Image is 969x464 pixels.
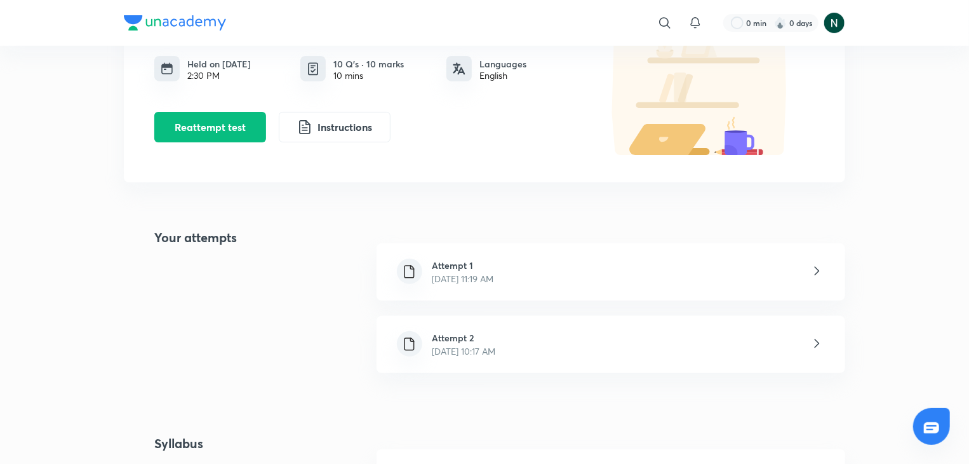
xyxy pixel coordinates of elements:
[279,112,391,142] button: Instructions
[124,15,226,31] img: Company Logo
[432,259,494,272] h6: Attempt 1
[333,57,404,71] h6: 10 Q’s · 10 marks
[432,272,494,285] p: [DATE] 11:19 AM
[432,331,496,345] h6: Attempt 2
[479,57,526,71] h6: Languages
[774,17,787,29] img: streak
[453,62,465,75] img: languages
[161,62,173,75] img: timing
[401,264,417,280] img: file
[187,57,251,71] h6: Held on [DATE]
[154,112,266,142] button: Reattempt test
[479,71,526,81] div: English
[124,228,237,388] h4: Your attempts
[305,61,321,77] img: quiz info
[432,345,496,358] p: [DATE] 10:17 AM
[824,12,845,34] img: Netra Joshi
[297,119,312,135] img: instruction
[187,71,251,81] div: 2:30 PM
[333,71,404,81] div: 10 mins
[401,336,417,352] img: file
